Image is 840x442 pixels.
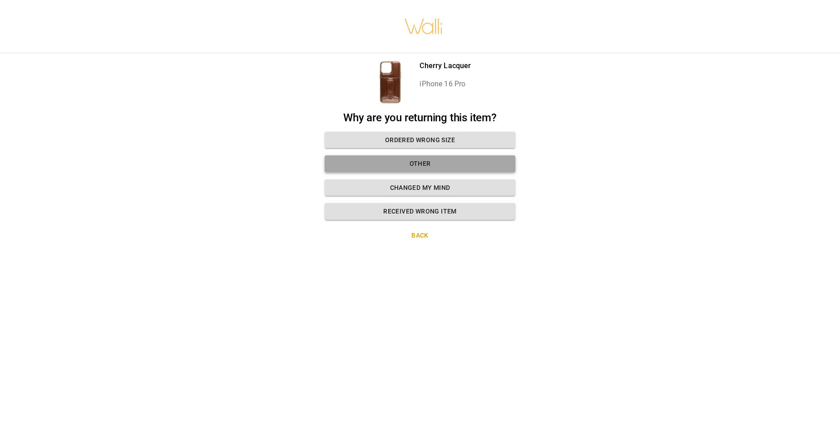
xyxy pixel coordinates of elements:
[325,155,515,172] button: Other
[420,60,471,71] p: Cherry Lacquer
[325,179,515,196] button: Changed my mind
[325,132,515,149] button: Ordered wrong size
[420,79,471,89] p: iPhone 16 Pro
[325,227,515,244] button: Back
[404,7,443,46] img: walli-inc.myshopify.com
[325,111,515,124] h2: Why are you returning this item?
[325,203,515,220] button: Received wrong item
